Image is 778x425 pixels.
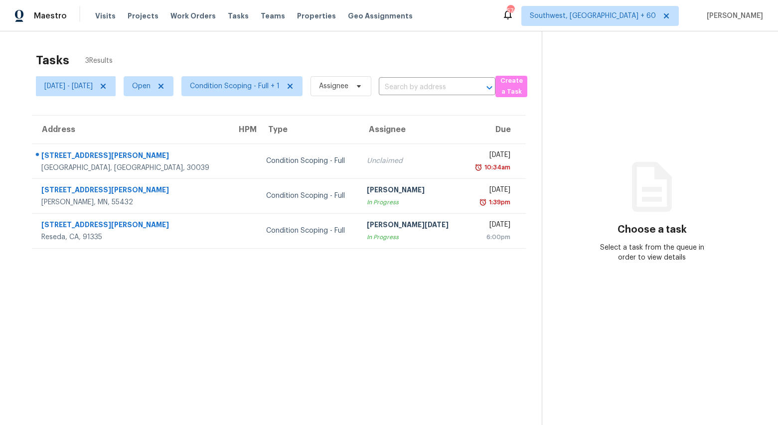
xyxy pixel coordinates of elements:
div: 6:00pm [470,232,510,242]
span: Visits [95,11,116,21]
span: [PERSON_NAME] [703,11,763,21]
div: In Progress [367,197,455,207]
div: [PERSON_NAME] [367,185,455,197]
span: 3 Results [85,56,113,66]
h2: Tasks [36,55,69,65]
button: Create a Task [495,76,527,97]
span: Projects [128,11,158,21]
div: [STREET_ADDRESS][PERSON_NAME] [41,185,221,197]
div: In Progress [367,232,455,242]
span: Southwest, [GEOGRAPHIC_DATA] + 60 [530,11,656,21]
div: [PERSON_NAME], MN, 55432 [41,197,221,207]
span: Condition Scoping - Full + 1 [190,81,280,91]
h3: Choose a task [618,225,687,235]
div: 10:34am [482,162,510,172]
div: 1:39pm [487,197,510,207]
div: Condition Scoping - Full [266,226,351,236]
div: [DATE] [470,220,510,232]
img: Overdue Alarm Icon [479,197,487,207]
th: Address [32,116,229,143]
span: [DATE] - [DATE] [44,81,93,91]
span: Assignee [319,81,348,91]
div: Condition Scoping - Full [266,156,351,166]
input: Search by address [379,80,467,95]
span: Open [132,81,151,91]
div: [GEOGRAPHIC_DATA], [GEOGRAPHIC_DATA], 30039 [41,163,221,173]
div: Reseda, CA, 91335 [41,232,221,242]
th: Type [258,116,359,143]
span: Maestro [34,11,67,21]
span: Geo Assignments [348,11,413,21]
div: Condition Scoping - Full [266,191,351,201]
th: Due [463,116,525,143]
div: [PERSON_NAME][DATE] [367,220,455,232]
span: Work Orders [170,11,216,21]
th: HPM [229,116,258,143]
div: [DATE] [470,185,510,197]
img: Overdue Alarm Icon [474,162,482,172]
span: Properties [297,11,336,21]
div: Unclaimed [367,156,455,166]
span: Tasks [228,12,249,19]
div: [DATE] [470,150,510,162]
div: [STREET_ADDRESS][PERSON_NAME] [41,150,221,163]
div: 574 [507,6,514,16]
div: [STREET_ADDRESS][PERSON_NAME] [41,220,221,232]
th: Assignee [359,116,463,143]
div: Select a task from the queue in order to view details [597,243,707,263]
button: Open [482,81,496,95]
span: Teams [261,11,285,21]
span: Create a Task [500,75,522,98]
